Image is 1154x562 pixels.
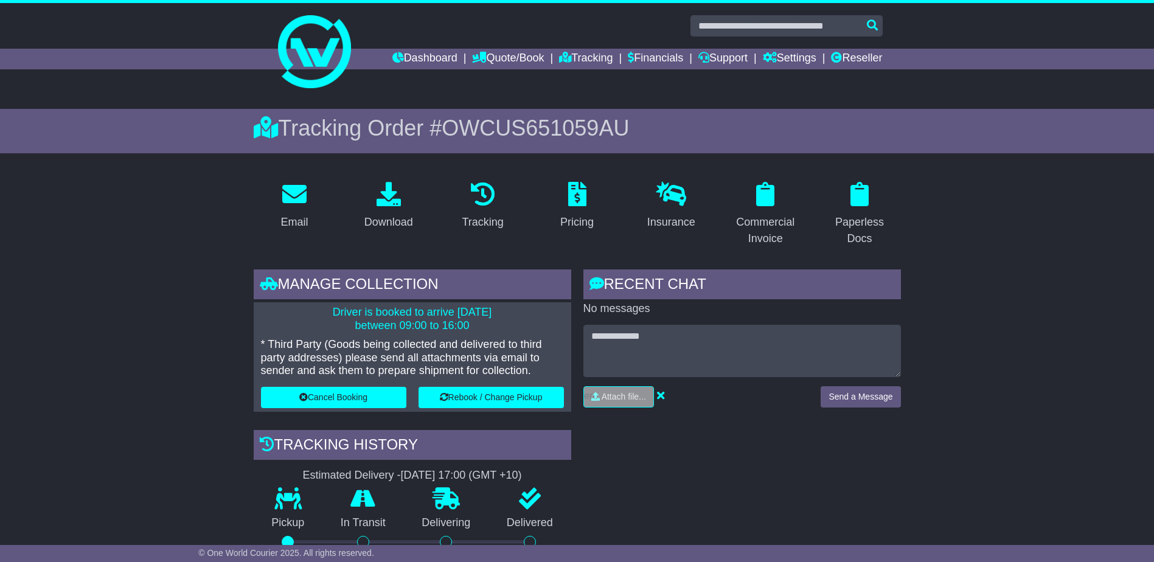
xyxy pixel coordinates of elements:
[442,116,629,140] span: OWCUS651059AU
[254,269,571,302] div: Manage collection
[732,214,799,247] div: Commercial Invoice
[401,469,522,482] div: [DATE] 17:00 (GMT +10)
[261,306,564,332] p: Driver is booked to arrive [DATE] between 09:00 to 16:00
[261,338,564,378] p: * Third Party (Goods being collected and delivered to third party addresses) please send all atta...
[280,214,308,231] div: Email
[261,387,406,408] button: Cancel Booking
[583,269,901,302] div: RECENT CHAT
[254,430,571,463] div: Tracking history
[254,516,323,530] p: Pickup
[356,178,421,235] a: Download
[454,178,511,235] a: Tracking
[725,178,807,251] a: Commercial Invoice
[819,178,901,251] a: Paperless Docs
[364,214,413,231] div: Download
[254,115,901,141] div: Tracking Order #
[821,386,900,408] button: Send a Message
[472,49,544,69] a: Quote/Book
[552,178,602,235] a: Pricing
[647,214,695,231] div: Insurance
[831,49,882,69] a: Reseller
[628,49,683,69] a: Financials
[698,49,748,69] a: Support
[462,214,503,231] div: Tracking
[419,387,564,408] button: Rebook / Change Pickup
[198,548,374,558] span: © One World Courier 2025. All rights reserved.
[639,178,703,235] a: Insurance
[404,516,489,530] p: Delivering
[560,214,594,231] div: Pricing
[488,516,571,530] p: Delivered
[254,469,571,482] div: Estimated Delivery -
[763,49,816,69] a: Settings
[392,49,457,69] a: Dashboard
[273,178,316,235] a: Email
[322,516,404,530] p: In Transit
[827,214,893,247] div: Paperless Docs
[559,49,613,69] a: Tracking
[583,302,901,316] p: No messages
